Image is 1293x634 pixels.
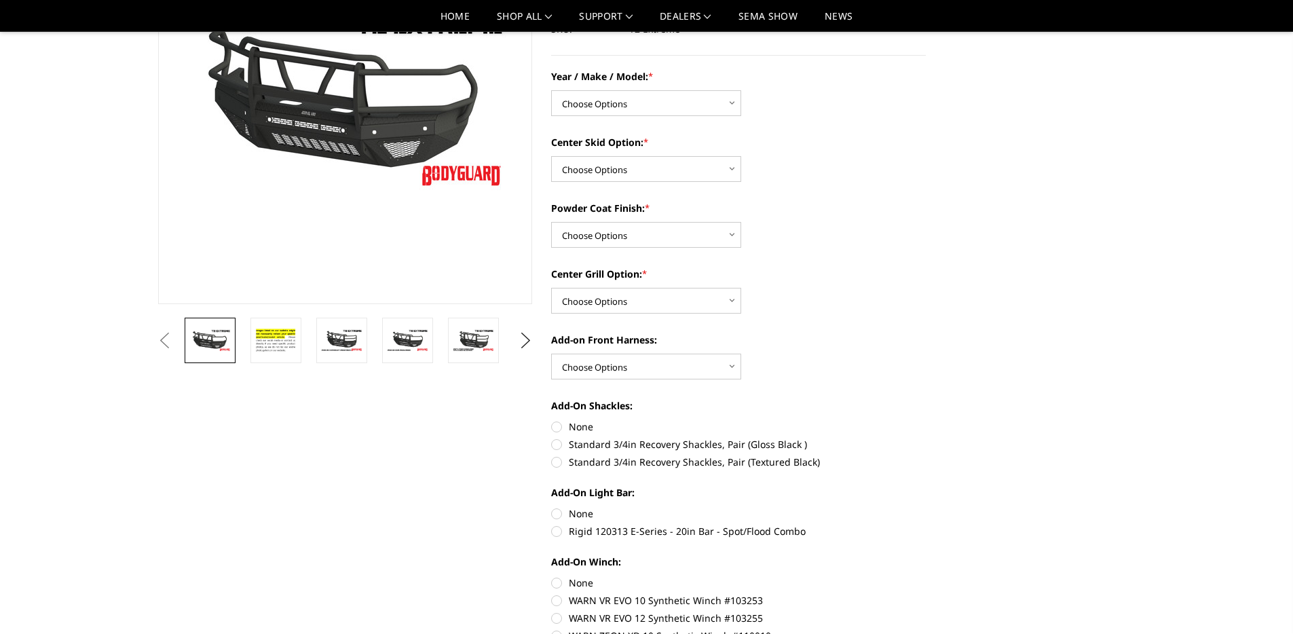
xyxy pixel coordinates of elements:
[551,333,926,347] label: Add-on Front Harness:
[189,329,231,352] img: T2 Series - Extreme Front Bumper (receiver or winch)
[579,12,633,31] a: Support
[551,506,926,521] label: None
[1225,569,1293,634] iframe: Chat Widget
[551,455,926,469] label: Standard 3/4in Recovery Shackles, Pair (Textured Black)
[551,201,926,215] label: Powder Coat Finish:
[441,12,470,31] a: Home
[155,331,175,351] button: Previous
[551,419,926,434] label: None
[825,12,852,31] a: News
[515,331,536,351] button: Next
[255,326,297,355] img: T2 Series - Extreme Front Bumper (receiver or winch)
[551,593,926,608] label: WARN VR EVO 10 Synthetic Winch #103253
[386,329,429,352] img: T2 Series - Extreme Front Bumper (receiver or winch)
[551,398,926,413] label: Add-On Shackles:
[551,555,926,569] label: Add-On Winch:
[551,437,926,451] label: Standard 3/4in Recovery Shackles, Pair (Gloss Black )
[551,576,926,590] label: None
[497,12,552,31] a: shop all
[551,611,926,625] label: WARN VR EVO 12 Synthetic Winch #103255
[551,485,926,500] label: Add-On Light Bar:
[551,267,926,281] label: Center Grill Option:
[551,524,926,538] label: Rigid 120313 E-Series - 20in Bar - Spot/Flood Combo
[551,69,926,83] label: Year / Make / Model:
[320,329,363,352] img: T2 Series - Extreme Front Bumper (receiver or winch)
[452,329,495,352] img: T2 Series - Extreme Front Bumper (receiver or winch)
[738,12,798,31] a: SEMA Show
[551,135,926,149] label: Center Skid Option:
[660,12,711,31] a: Dealers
